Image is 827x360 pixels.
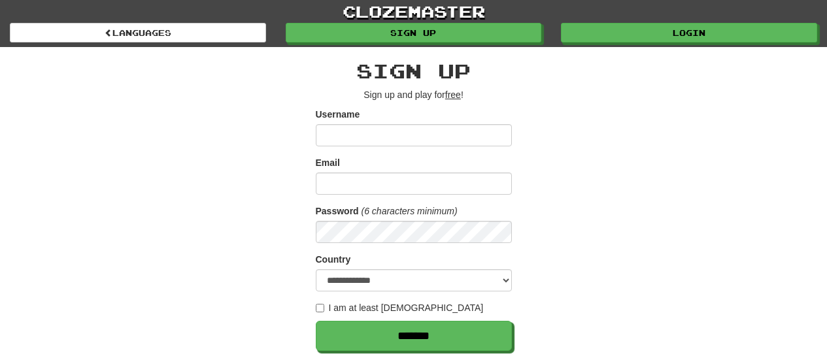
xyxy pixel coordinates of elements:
[316,304,324,312] input: I am at least [DEMOGRAPHIC_DATA]
[316,156,340,169] label: Email
[316,205,359,218] label: Password
[286,23,542,42] a: Sign up
[10,23,266,42] a: Languages
[316,60,512,82] h2: Sign up
[445,90,461,100] u: free
[362,206,458,216] em: (6 characters minimum)
[316,301,484,314] label: I am at least [DEMOGRAPHIC_DATA]
[316,253,351,266] label: Country
[316,108,360,121] label: Username
[561,23,817,42] a: Login
[316,88,512,101] p: Sign up and play for !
